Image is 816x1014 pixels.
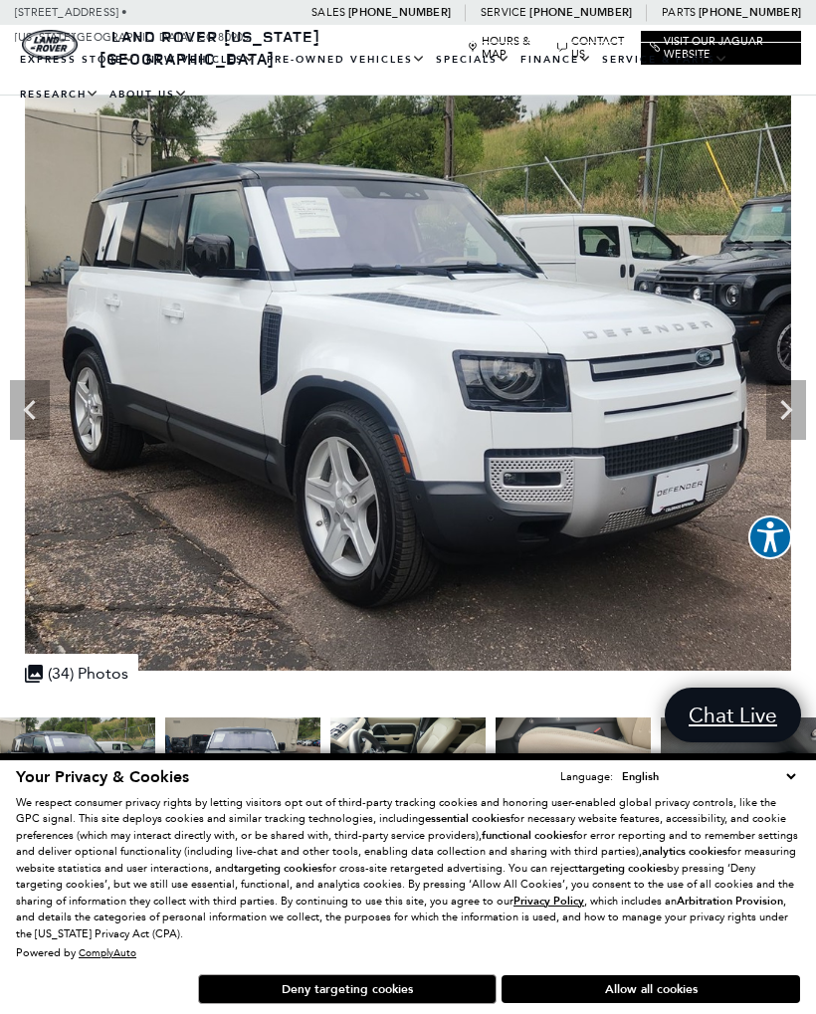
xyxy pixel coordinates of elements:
div: Powered by [16,947,136,959]
div: Language: [560,771,613,782]
u: Privacy Policy [513,894,584,909]
aside: Accessibility Help Desk [748,515,792,563]
a: Chat Live [665,688,801,742]
a: EXPRESS STORE [15,43,141,78]
p: We respect consumer privacy rights by letting visitors opt out of third-party tracking cookies an... [16,795,800,943]
a: [PHONE_NUMBER] [348,5,451,20]
strong: Arbitration Provision [677,894,783,909]
a: Finance [515,43,597,78]
span: Chat Live [679,702,787,728]
a: Service & Parts [597,43,733,78]
select: Language Select [617,767,800,786]
a: Pre-Owned Vehicles [262,43,431,78]
strong: analytics cookies [642,844,727,859]
a: land-rover [22,30,78,60]
strong: targeting cookies [578,861,667,876]
img: Used 2020 Fuji White Land Rover SE image 15 [165,717,320,834]
strong: essential cookies [425,811,510,826]
a: Research [15,78,104,112]
a: Hours & Map [468,35,547,61]
div: Previous [10,380,50,440]
img: Used 2020 Fuji White Land Rover SE image 18 [661,717,816,834]
span: Your Privacy & Cookies [16,766,189,788]
strong: targeting cookies [234,861,322,876]
a: [PHONE_NUMBER] [529,5,632,20]
button: Allow all cookies [502,975,800,1003]
img: Used 2020 Fuji White Land Rover SE image 16 [330,717,486,834]
div: (34) Photos [15,654,138,693]
a: Specials [431,43,515,78]
a: Visit Our Jaguar Website [650,35,792,61]
a: [PHONE_NUMBER] [699,5,801,20]
a: About Us [104,78,193,112]
div: Next [766,380,806,440]
a: ComplyAuto [79,946,136,959]
button: Deny targeting cookies [198,974,497,1004]
img: Land Rover [22,30,78,60]
a: Contact Us [557,35,631,61]
nav: Main Navigation [15,43,801,112]
a: Land Rover [US_STATE][GEOGRAPHIC_DATA] [100,26,320,70]
strong: functional cookies [482,828,573,843]
img: Used 2020 Fuji White Land Rover SE image 17 [496,717,651,834]
a: [STREET_ADDRESS] • [US_STATE][GEOGRAPHIC_DATA], CO 80905 [15,6,249,44]
a: New Vehicles [141,43,262,78]
button: Explore your accessibility options [748,515,792,559]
